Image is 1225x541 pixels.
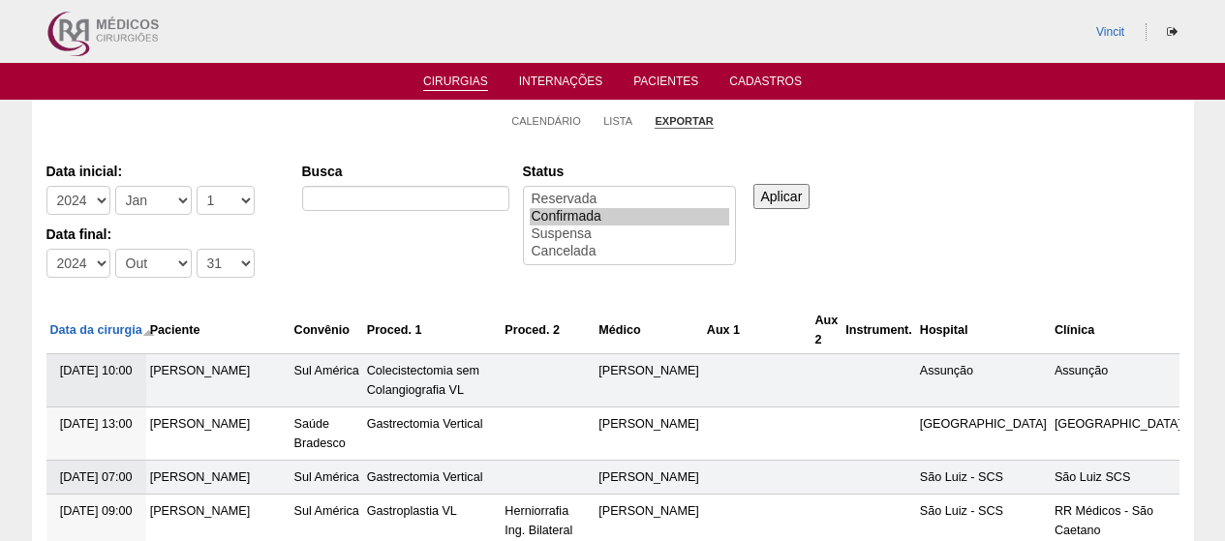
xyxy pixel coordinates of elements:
th: Instrument. [842,307,916,354]
label: Status [523,162,736,181]
a: Pacientes [633,75,698,94]
th: Paciente [146,307,291,354]
th: Proced. 2 [501,307,595,354]
a: Exportar [655,114,713,129]
td: [PERSON_NAME] [595,354,703,407]
option: Suspensa [530,225,729,243]
td: Sul América [291,354,363,407]
a: Internações [519,75,603,94]
td: [GEOGRAPHIC_DATA] [1051,407,1185,461]
span: [DATE] 10:00 [60,364,133,377]
span: [DATE] 13:00 [60,417,133,431]
a: Vincit [1096,25,1124,39]
label: Data final: [46,225,283,244]
th: Aux 1 [703,307,812,354]
a: Cirurgias [423,75,488,91]
option: Confirmada [530,208,729,225]
a: Calendário [511,114,581,128]
input: Aplicar [753,184,811,209]
th: Médico [595,307,703,354]
option: Cancelada [530,243,729,260]
td: [PERSON_NAME] [146,407,291,461]
th: Aux 2 [811,307,842,354]
td: Gastrectomia Vertical [363,407,502,461]
th: Convênio [291,307,363,354]
td: [PERSON_NAME] [146,354,291,407]
a: Data da cirurgia [50,323,155,337]
td: [PERSON_NAME] [146,461,291,495]
a: Cadastros [729,75,802,94]
span: [DATE] 09:00 [60,504,133,518]
td: Assunção [916,354,1051,407]
input: Digite os termos que você deseja procurar. [302,186,509,211]
th: Clínica [1051,307,1185,354]
td: Sul América [291,461,363,495]
td: Gastrectomia Vertical [363,461,502,495]
span: [DATE] 07:00 [60,470,133,484]
td: [GEOGRAPHIC_DATA] [916,407,1051,461]
img: ordem decrescente [142,325,155,338]
th: Proced. 1 [363,307,502,354]
td: Colecistectomia sem Colangiografia VL [363,354,502,407]
td: [PERSON_NAME] [595,407,703,461]
td: São Luiz - SCS [916,461,1051,495]
td: [PERSON_NAME] [595,461,703,495]
label: Busca [302,162,509,181]
label: Data inicial: [46,162,283,181]
a: Lista [603,114,632,128]
td: Saúde Bradesco [291,407,363,461]
option: Reservada [530,191,729,208]
th: Hospital [916,307,1051,354]
td: São Luiz SCS [1051,461,1185,495]
i: Sair [1167,26,1178,38]
td: Assunção [1051,354,1185,407]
